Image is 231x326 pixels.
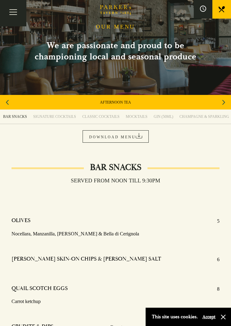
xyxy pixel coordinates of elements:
[3,114,27,119] div: BAR SNACKS
[220,96,228,109] div: Next slide
[11,217,30,226] h4: OLIVES
[65,177,166,184] h3: Served from noon till 9:30pm
[22,40,209,62] h2: We are passionate and proud to be championing local and seasonal produce
[11,285,68,294] h4: QUAIL SCOTCH EGGS
[84,162,147,173] h2: Bar Snacks
[3,96,11,109] div: Previous slide
[151,109,176,124] a: GIN (50ML)
[11,255,161,264] h4: [PERSON_NAME] SKIN-ON CHIPS & [PERSON_NAME] SALT
[79,109,123,124] a: CLASSIC COCKTAILS
[220,314,226,320] button: Close and accept
[100,100,131,105] a: AFTERNOON TEA
[82,114,120,119] div: CLASSIC COCKTAILS
[202,314,215,320] button: Accept
[211,285,220,294] p: 8
[211,217,220,226] p: 5
[123,109,151,124] a: MOCKTAILS
[96,24,135,30] h1: OUR MENU
[11,297,220,306] p: Carrot ketchup
[33,114,76,119] div: SIGNATURE COCKTAILS
[83,130,149,143] a: DOWNLOAD MENU
[126,114,147,119] div: MOCKTAILS
[211,255,220,264] p: 6
[179,114,229,119] div: CHAMPAGNE & SPARKLING
[152,312,198,321] p: This site uses cookies.
[11,230,220,239] p: Nocellara, Manzanilla, [PERSON_NAME] & Bella di Cerignola
[30,109,79,124] a: SIGNATURE COCKTAILS
[154,114,173,119] div: GIN (50ML)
